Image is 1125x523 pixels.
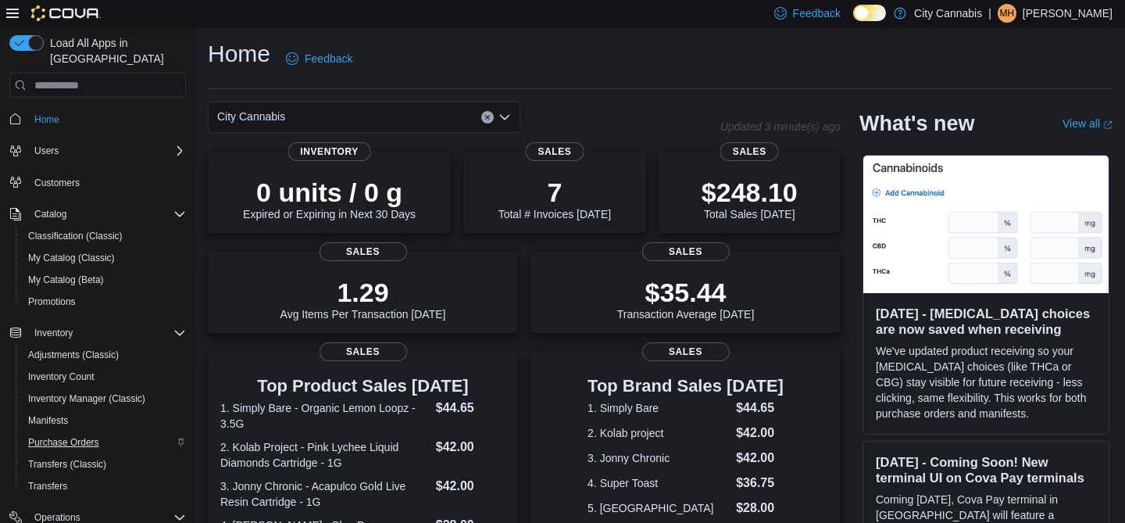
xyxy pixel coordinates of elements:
[243,177,416,220] div: Expired or Expiring in Next 30 Days
[587,377,784,396] h3: Top Brand Sales [DATE]
[587,475,730,491] dt: 4. Super Toast
[3,203,192,225] button: Catalog
[22,367,101,386] a: Inventory Count
[702,177,798,208] p: $248.10
[22,389,186,408] span: Inventory Manager (Classic)
[642,342,730,361] span: Sales
[736,449,784,467] dd: $42.00
[22,477,186,496] span: Transfers
[28,371,95,383] span: Inventory Count
[16,291,192,313] button: Promotions
[853,5,886,21] input: Dark Mode
[320,342,407,361] span: Sales
[16,225,192,247] button: Classification (Classic)
[220,439,430,471] dt: 2. Kolab Project - Pink Lychee Liquid Diamonds Cartridge - 1G
[28,458,106,471] span: Transfers (Classic)
[587,500,730,516] dt: 5. [GEOGRAPHIC_DATA]
[28,109,186,128] span: Home
[34,177,80,189] span: Customers
[498,111,511,124] button: Open list of options
[736,399,784,417] dd: $44.65
[22,433,186,452] span: Purchase Orders
[22,433,105,452] a: Purchase Orders
[28,274,104,286] span: My Catalog (Beta)
[436,477,505,496] dd: $42.00
[876,454,1096,485] h3: [DATE] - Coming Soon! New terminal UI on Cova Pay terminals
[3,107,192,130] button: Home
[702,177,798,220] div: Total Sales [DATE]
[22,249,186,267] span: My Catalog (Classic)
[587,425,730,441] dt: 2. Kolab project
[34,113,59,126] span: Home
[28,205,186,224] span: Catalog
[481,111,494,124] button: Clear input
[22,455,186,474] span: Transfers (Classic)
[436,399,505,417] dd: $44.65
[793,5,841,21] span: Feedback
[16,344,192,366] button: Adjustments (Classic)
[736,424,784,442] dd: $42.00
[22,227,186,245] span: Classification (Classic)
[28,349,119,361] span: Adjustments (Classic)
[22,292,82,311] a: Promotions
[16,388,192,410] button: Inventory Manager (Classic)
[16,475,192,497] button: Transfers
[587,400,730,416] dt: 1. Simply Bare
[617,277,755,321] div: Transaction Average [DATE]
[498,177,611,208] p: 7
[220,377,505,396] h3: Top Product Sales [DATE]
[22,346,125,364] a: Adjustments (Classic)
[22,477,73,496] a: Transfers
[22,292,186,311] span: Promotions
[587,450,730,466] dt: 3. Jonny Chronic
[280,277,446,308] p: 1.29
[287,142,371,161] span: Inventory
[1023,4,1112,23] p: [PERSON_NAME]
[22,270,110,289] a: My Catalog (Beta)
[498,177,611,220] div: Total # Invoices [DATE]
[34,208,66,220] span: Catalog
[28,174,86,192] a: Customers
[1103,120,1112,130] svg: External link
[280,43,359,74] a: Feedback
[22,455,112,474] a: Transfers (Classic)
[280,277,446,321] div: Avg Items Per Transaction [DATE]
[736,499,784,518] dd: $28.00
[305,51,352,66] span: Feedback
[34,145,59,157] span: Users
[16,432,192,453] button: Purchase Orders
[28,414,68,427] span: Manifests
[22,389,152,408] a: Inventory Manager (Classic)
[28,324,186,342] span: Inventory
[876,343,1096,421] p: We've updated product receiving so your [MEDICAL_DATA] choices (like THCa or CBG) stay visible fo...
[28,252,115,264] span: My Catalog (Classic)
[736,474,784,493] dd: $36.75
[28,436,99,449] span: Purchase Orders
[22,411,74,430] a: Manifests
[31,5,101,21] img: Cova
[998,4,1016,23] div: Michael Holmstrom
[28,296,76,308] span: Promotions
[1062,117,1112,130] a: View allExternal link
[3,140,192,162] button: Users
[988,4,991,23] p: |
[243,177,416,208] p: 0 units / 0 g
[28,141,186,160] span: Users
[220,400,430,432] dt: 1. Simply Bare - Organic Lemon Loopz - 3.5G
[914,4,982,23] p: City Cannabis
[28,205,73,224] button: Catalog
[859,111,974,136] h2: What's new
[22,367,186,386] span: Inventory Count
[876,306,1096,337] h3: [DATE] - [MEDICAL_DATA] choices are now saved when receiving
[28,230,123,242] span: Classification (Classic)
[22,249,121,267] a: My Catalog (Classic)
[22,346,186,364] span: Adjustments (Classic)
[22,227,129,245] a: Classification (Classic)
[220,478,430,510] dt: 3. Jonny Chronic - Acapulco Gold Live Resin Cartridge - 1G
[28,110,66,129] a: Home
[16,269,192,291] button: My Catalog (Beta)
[28,392,145,405] span: Inventory Manager (Classic)
[28,324,79,342] button: Inventory
[16,247,192,269] button: My Catalog (Classic)
[16,366,192,388] button: Inventory Count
